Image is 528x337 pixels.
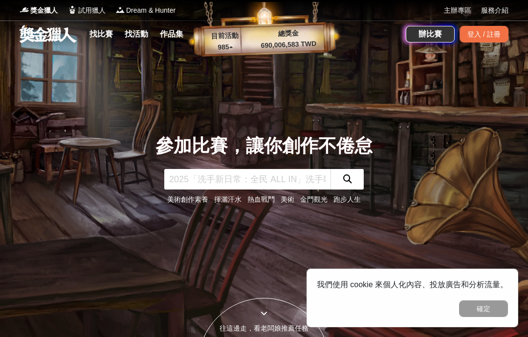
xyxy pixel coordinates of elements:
[459,300,508,317] button: 確定
[78,5,106,16] span: 試用獵人
[156,27,187,41] a: 作品集
[281,195,294,203] a: 美術
[247,195,275,203] a: 熱血戰鬥
[214,195,242,203] a: 揮灑汗水
[155,132,373,160] div: 參加比賽，讓你創作不倦怠
[20,5,29,15] img: Logo
[244,38,333,51] p: 690,006,583 TWD
[115,5,125,15] img: Logo
[444,5,471,16] a: 主辦專區
[121,27,152,41] a: 找活動
[205,30,244,42] p: 目前活動
[300,195,328,203] a: 金門觀光
[460,26,508,42] div: 登入 / 註冊
[205,42,245,53] p: 985 ▴
[67,5,106,16] a: Logo試用獵人
[126,5,176,16] span: Dream & Hunter
[30,5,58,16] span: 獎金獵人
[406,26,455,42] a: 辦比賽
[86,27,117,41] a: 找比賽
[167,195,208,203] a: 美術創作素養
[20,5,58,16] a: Logo獎金獵人
[317,280,508,289] span: 我們使用 cookie 來個人化內容、投放廣告和分析流量。
[115,5,176,16] a: LogoDream & Hunter
[67,5,77,15] img: Logo
[333,195,361,203] a: 跑步人生
[164,169,330,190] input: 2025「洗手新日常：全民 ALL IN」洗手歌全台徵選
[244,27,332,40] p: 總獎金
[198,323,330,334] div: 往這邊走，看老闆娘推薦任務
[481,5,508,16] a: 服務介紹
